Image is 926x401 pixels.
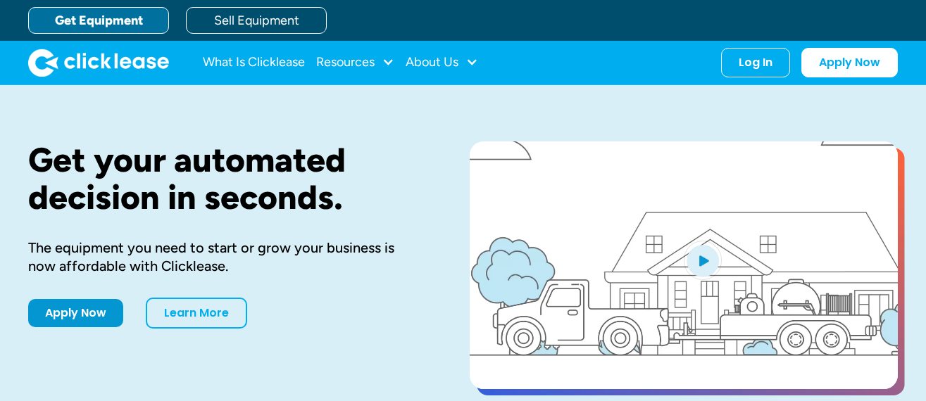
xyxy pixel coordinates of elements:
div: Resources [316,49,394,77]
h1: Get your automated decision in seconds. [28,141,425,216]
a: Apply Now [28,299,123,327]
a: home [28,49,169,77]
a: open lightbox [470,141,898,389]
img: Clicklease logo [28,49,169,77]
a: Apply Now [801,48,898,77]
a: What Is Clicklease [203,49,305,77]
img: Blue play button logo on a light blue circular background [684,241,722,280]
div: The equipment you need to start or grow your business is now affordable with Clicklease. [28,238,425,275]
div: About Us [406,49,478,77]
a: Get Equipment [28,7,169,34]
div: Log In [739,56,772,70]
a: Sell Equipment [186,7,327,34]
a: Learn More [146,298,247,329]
